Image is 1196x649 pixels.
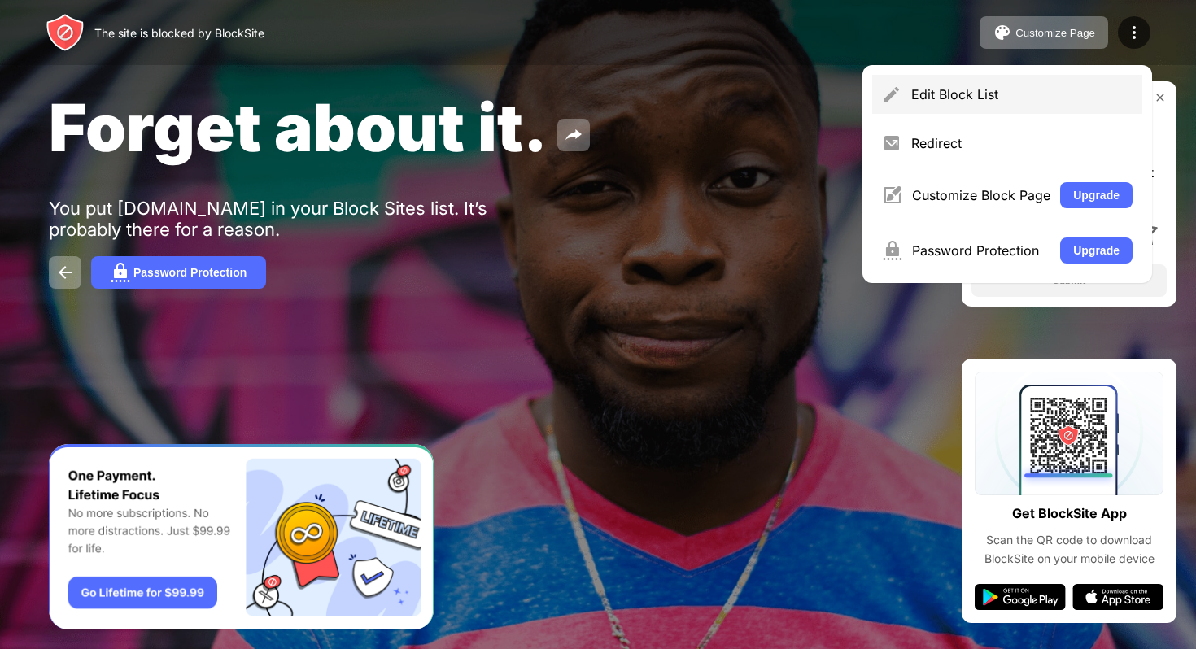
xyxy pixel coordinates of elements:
[975,372,1163,495] img: qrcode.svg
[882,241,902,260] img: menu-password.svg
[1060,237,1133,264] button: Upgrade
[1124,23,1144,42] img: menu-icon.svg
[912,187,1050,203] div: Customize Block Page
[882,133,901,153] img: menu-redirect.svg
[912,242,1050,259] div: Password Protection
[55,263,75,282] img: back.svg
[91,256,266,289] button: Password Protection
[975,531,1163,568] div: Scan the QR code to download BlockSite on your mobile device
[1060,182,1133,208] button: Upgrade
[133,266,247,279] div: Password Protection
[49,444,434,630] iframe: Banner
[980,16,1108,49] button: Customize Page
[564,125,583,145] img: share.svg
[882,185,902,205] img: menu-customize.svg
[993,23,1012,42] img: pallet.svg
[111,263,130,282] img: password.svg
[46,13,85,52] img: header-logo.svg
[911,86,1133,102] div: Edit Block List
[49,198,552,240] div: You put [DOMAIN_NAME] in your Block Sites list. It’s probably there for a reason.
[1154,91,1167,104] img: rate-us-close.svg
[1072,584,1163,610] img: app-store.svg
[94,26,264,40] div: The site is blocked by BlockSite
[49,88,548,167] span: Forget about it.
[1015,27,1095,39] div: Customize Page
[975,584,1066,610] img: google-play.svg
[911,135,1133,151] div: Redirect
[1012,502,1127,525] div: Get BlockSite App
[882,85,901,104] img: menu-pencil.svg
